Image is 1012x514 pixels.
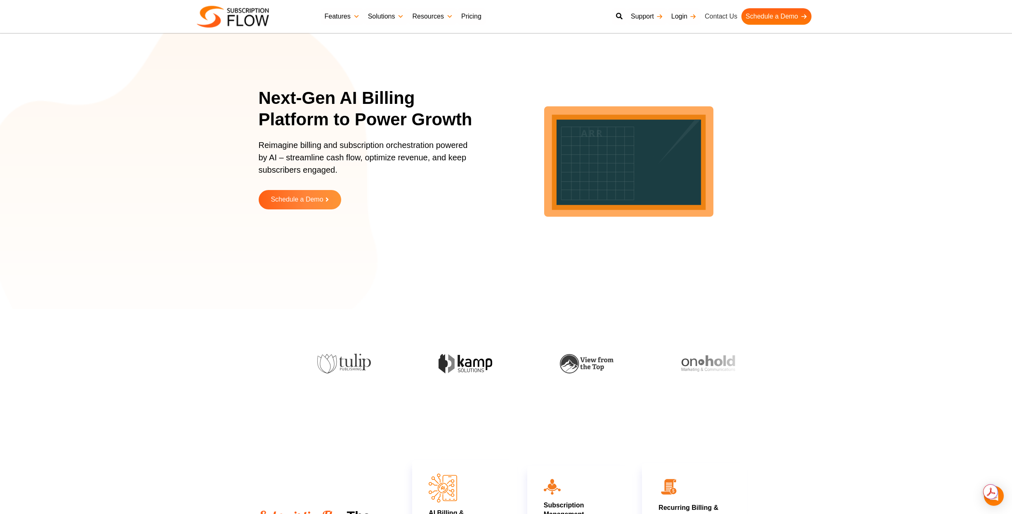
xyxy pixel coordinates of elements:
img: Subscriptionflow [197,6,269,28]
p: Reimagine billing and subscription orchestration powered by AI – streamline cash flow, optimize r... [259,139,473,184]
a: Schedule a Demo [259,190,341,209]
h1: Next-Gen AI Billing Platform to Power Growth [259,87,484,131]
a: Pricing [457,8,486,25]
img: 02 [658,476,679,497]
a: Login [667,8,701,25]
img: tulip-publishing [316,354,370,373]
a: Solutions [364,8,408,25]
img: view-from-the-top [559,354,613,373]
img: onhold-marketing [681,355,734,372]
img: icon10 [544,479,561,495]
a: Features [321,8,364,25]
a: Resources [408,8,457,25]
img: kamp-solution [438,354,491,373]
span: Schedule a Demo [271,196,323,203]
a: Support [627,8,667,25]
img: AI Billing & Subscription Managements [429,474,457,502]
a: Contact Us [701,8,741,25]
a: Schedule a Demo [741,8,811,25]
